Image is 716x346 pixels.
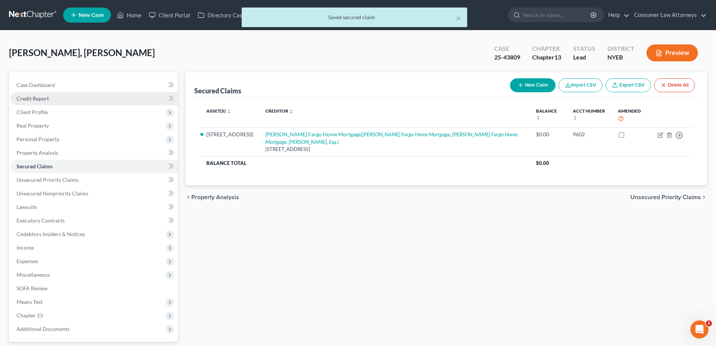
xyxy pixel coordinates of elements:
span: Unsecured Priority Claims [630,194,701,200]
a: Unsecured Nonpriority Claims [11,187,178,200]
span: Unsecured Priority Claims [17,177,79,183]
span: Property Analysis [191,194,239,200]
a: Unsecured Priority Claims [11,173,178,187]
li: [STREET_ADDRESS] [206,131,253,138]
i: ([PERSON_NAME] Fargo Home Mortgage, [PERSON_NAME] Fargo Home Mortgage, [PERSON_NAME], Esq.) [265,131,518,145]
div: Saved secured claim [248,14,461,21]
div: Chapter [532,53,561,62]
span: Lawsuits [17,204,37,210]
span: Unsecured Nonpriority Claims [17,190,88,197]
span: Personal Property [17,136,59,142]
a: Asset(s) unfold_more [206,108,231,114]
span: Real Property [17,122,49,129]
span: Income [17,244,34,251]
div: Case [494,44,520,53]
div: District [607,44,634,53]
div: Chapter [532,44,561,53]
i: unfold_more [536,116,540,120]
th: Balance Total [200,156,530,170]
span: SOFA Review [17,285,48,291]
span: Secured Claims [17,163,53,169]
a: Acct Number unfold_more [573,108,605,120]
a: Credit Report [11,92,178,105]
span: Credit Report [17,95,49,102]
div: Secured Claims [194,86,241,95]
span: Additional Documents [17,326,70,332]
span: Expenses [17,258,38,264]
button: chevron_left Property Analysis [185,194,239,200]
div: NYEB [607,53,634,62]
i: unfold_more [289,109,294,114]
span: 2 [706,320,712,326]
span: Means Test [17,299,42,305]
button: New Claim [510,78,556,92]
div: [STREET_ADDRESS] [265,146,524,153]
span: [PERSON_NAME], [PERSON_NAME] [9,47,155,58]
a: Property Analysis [11,146,178,160]
a: [PERSON_NAME] Fargo Home Mortgage([PERSON_NAME] Fargo Home Mortgage, [PERSON_NAME] Fargo Home Mor... [265,131,518,145]
button: Preview [646,44,698,61]
a: Executory Contracts [11,214,178,227]
span: Case Dashboard [17,82,55,88]
button: Unsecured Priority Claims chevron_right [630,194,707,200]
div: Status [573,44,595,53]
i: unfold_more [227,109,231,114]
div: $0.00 [536,131,561,138]
i: unfold_more [573,116,577,120]
a: Lawsuits [11,200,178,214]
div: 25-43809 [494,53,520,62]
button: × [456,14,461,23]
button: Import CSV [559,78,602,92]
span: Codebtors Insiders & Notices [17,231,85,237]
a: Export CSV [605,78,651,92]
span: Chapter 13 [17,312,43,319]
iframe: Intercom live chat [690,320,708,338]
span: Client Profile [17,109,48,115]
span: Executory Contracts [17,217,65,224]
button: Delete All [654,78,695,92]
span: Property Analysis [17,149,58,156]
a: Creditor unfold_more [265,108,294,114]
span: Miscellaneous [17,271,50,278]
a: SOFA Review [11,282,178,295]
a: Case Dashboard [11,78,178,92]
i: chevron_right [701,194,707,200]
div: Lead [573,53,595,62]
span: 13 [554,53,561,61]
span: $0.00 [536,160,549,166]
a: Balance unfold_more [536,108,557,120]
th: Amended [612,104,651,127]
i: chevron_left [185,194,191,200]
div: 9602 [573,131,606,138]
a: Secured Claims [11,160,178,173]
